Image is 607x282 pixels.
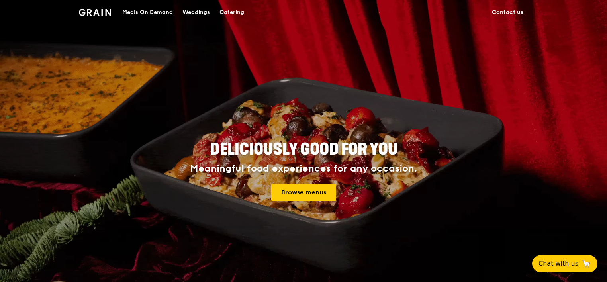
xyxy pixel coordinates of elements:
[538,259,578,268] span: Chat with us
[210,140,397,159] span: Deliciously good for you
[182,0,210,24] div: Weddings
[582,259,591,268] span: 🦙
[487,0,528,24] a: Contact us
[79,9,111,16] img: Grain
[215,0,249,24] a: Catering
[160,163,447,174] div: Meaningful food experiences for any occasion.
[271,184,336,201] a: Browse menus
[122,0,173,24] div: Meals On Demand
[178,0,215,24] a: Weddings
[532,255,597,272] button: Chat with us🦙
[219,0,244,24] div: Catering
